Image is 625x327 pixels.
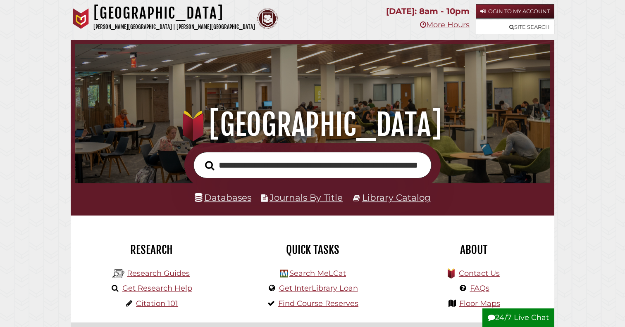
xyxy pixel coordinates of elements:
p: [PERSON_NAME][GEOGRAPHIC_DATA] | [PERSON_NAME][GEOGRAPHIC_DATA] [93,22,255,32]
a: Site Search [476,20,554,34]
h1: [GEOGRAPHIC_DATA] [84,107,541,143]
h1: [GEOGRAPHIC_DATA] [93,4,255,22]
a: Login to My Account [476,4,554,19]
a: Search MeLCat [289,269,346,278]
a: Journals By Title [270,192,343,203]
a: Get InterLibrary Loan [279,284,358,293]
a: Find Course Reserves [278,299,358,308]
a: Databases [195,192,251,203]
a: Citation 101 [136,299,178,308]
i: Search [205,160,214,170]
img: Hekman Library Logo [112,268,125,280]
p: [DATE]: 8am - 10pm [386,4,470,19]
a: Library Catalog [362,192,431,203]
img: Calvin Theological Seminary [257,8,278,29]
img: Hekman Library Logo [280,270,288,277]
a: Contact Us [459,269,500,278]
a: Floor Maps [459,299,500,308]
a: FAQs [470,284,489,293]
a: More Hours [420,20,470,29]
img: Calvin University [71,8,91,29]
h2: Research [77,243,226,257]
h2: Quick Tasks [238,243,387,257]
a: Research Guides [127,269,190,278]
h2: About [399,243,548,257]
a: Get Research Help [122,284,192,293]
button: Search [201,159,218,173]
